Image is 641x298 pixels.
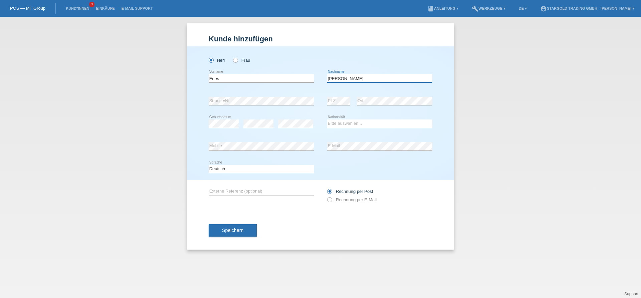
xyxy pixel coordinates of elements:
[468,6,509,10] a: buildWerkzeuge ▾
[209,58,225,63] label: Herr
[233,58,237,62] input: Frau
[62,6,92,10] a: Kund*innen
[427,5,434,12] i: book
[515,6,530,10] a: DE ▾
[472,5,478,12] i: build
[209,35,432,43] h1: Kunde hinzufügen
[222,228,243,233] span: Speichern
[89,2,94,7] span: 9
[10,6,45,11] a: POS — MF Group
[327,189,373,194] label: Rechnung per Post
[424,6,462,10] a: bookAnleitung ▾
[92,6,118,10] a: Einkäufe
[118,6,156,10] a: E-Mail Support
[537,6,638,10] a: account_circleStargold Trading GmbH - [PERSON_NAME] ▾
[327,197,332,206] input: Rechnung per E-Mail
[209,224,257,237] button: Speichern
[233,58,250,63] label: Frau
[327,197,377,202] label: Rechnung per E-Mail
[540,5,547,12] i: account_circle
[209,58,213,62] input: Herr
[624,292,638,296] a: Support
[327,189,332,197] input: Rechnung per Post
